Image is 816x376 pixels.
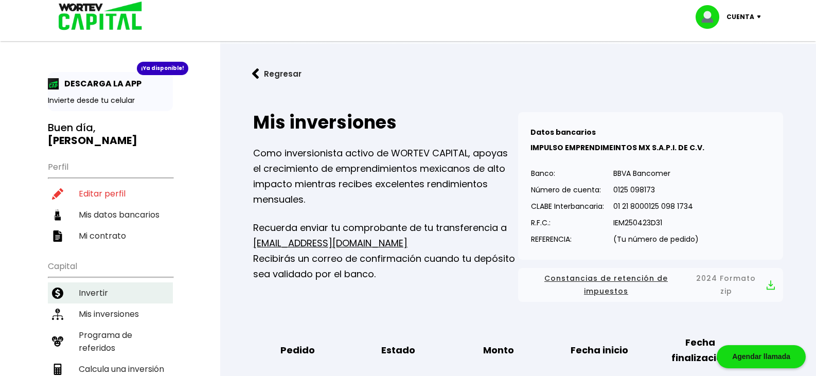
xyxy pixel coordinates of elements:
[613,215,699,230] p: IEM250423D31
[52,188,63,200] img: editar-icon.952d3147.svg
[531,166,604,181] p: Banco:
[52,288,63,299] img: invertir-icon.b3b967d7.svg
[526,272,686,298] span: Constancias de retención de impuestos
[48,121,173,147] h3: Buen día,
[726,9,754,25] p: Cuenta
[253,220,518,282] p: Recuerda enviar tu comprobante de tu transferencia a Recibirás un correo de confirmación cuando t...
[658,335,742,366] b: Fecha finalización
[59,77,141,90] p: DESCARGA LA APP
[48,325,173,359] a: Programa de referidos
[613,182,699,198] p: 0125 098173
[531,215,604,230] p: R.F.C.:
[381,343,415,358] b: Estado
[531,182,604,198] p: Número de cuenta:
[526,272,775,298] button: Constancias de retención de impuestos2024 Formato zip
[52,309,63,320] img: inversiones-icon.6695dc30.svg
[52,364,63,375] img: calculadora-icon.17d418c4.svg
[483,343,514,358] b: Monto
[52,336,63,347] img: recomiendanos-icon.9b8e9327.svg
[531,199,604,214] p: CLABE Interbancaria:
[253,237,407,249] a: [EMAIL_ADDRESS][DOMAIN_NAME]
[613,166,699,181] p: BBVA Bancomer
[280,343,315,358] b: Pedido
[530,142,704,153] b: IMPULSO EMPRENDIMEINTOS MX S.A.P.I. DE C.V.
[717,345,806,368] div: Agendar llamada
[48,155,173,246] ul: Perfil
[237,60,317,87] button: Regresar
[52,209,63,221] img: datos-icon.10cf9172.svg
[52,230,63,242] img: contrato-icon.f2db500c.svg
[531,231,604,247] p: REFERENCIA:
[137,62,188,75] div: ¡Ya disponible!
[48,225,173,246] a: Mi contrato
[696,5,726,29] img: profile-image
[253,146,518,207] p: Como inversionista activo de WORTEV CAPITAL, apoyas el crecimiento de emprendimientos mexicanos d...
[754,15,768,19] img: icon-down
[48,183,173,204] a: Editar perfil
[252,68,259,79] img: flecha izquierda
[613,231,699,247] p: (Tu número de pedido)
[613,199,699,214] p: 01 21 8000125 098 1734
[237,60,800,87] a: flecha izquierdaRegresar
[530,127,596,137] b: Datos bancarios
[571,343,628,358] b: Fecha inicio
[48,282,173,303] a: Invertir
[48,78,59,89] img: app-icon
[48,133,137,148] b: [PERSON_NAME]
[48,95,173,106] p: Invierte desde tu celular
[48,204,173,225] a: Mis datos bancarios
[48,303,173,325] a: Mis inversiones
[253,112,518,133] h2: Mis inversiones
